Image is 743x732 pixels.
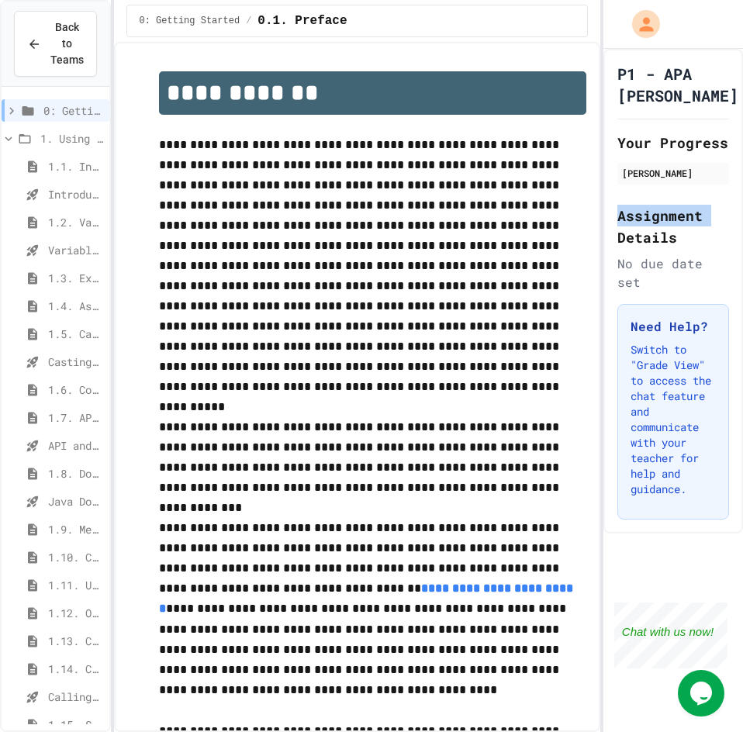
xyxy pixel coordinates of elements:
span: 1.11. Using the Math Class [48,577,103,593]
iframe: chat widget [678,670,727,716]
span: 0: Getting Started [140,15,240,27]
span: 1.10. Calling Class Methods [48,549,103,565]
div: [PERSON_NAME] [622,166,724,180]
h3: Need Help? [631,317,716,336]
h2: Assignment Details [617,205,729,248]
span: / [246,15,251,27]
span: Back to Teams [50,19,84,68]
span: 1.5. Casting and Ranges of Values [48,326,103,342]
span: 1.4. Assignment and Input [48,298,103,314]
span: 1.3. Expressions and Output [New] [48,270,103,286]
span: Java Documentation with Comments - Topic 1.8 [48,493,103,509]
h1: P1 - APA [PERSON_NAME] [617,63,738,106]
span: 1.6. Compound Assignment Operators [48,382,103,398]
span: 1.7. APIs and Libraries [48,409,103,426]
span: 0.1. Preface [257,12,347,30]
span: 1.14. Calling Instance Methods [48,661,103,677]
p: Switch to "Grade View" to access the chat feature and communicate with your teacher for help and ... [631,342,716,497]
span: 1.9. Method Signatures [48,521,103,537]
div: No due date set [617,254,729,292]
iframe: chat widget [614,603,727,668]
span: 1.8. Documentation with Comments and Preconditions [48,465,103,482]
span: API and Libraries - Topic 1.7 [48,437,103,454]
span: 1.12. Objects - Instances of Classes [48,605,103,621]
span: Introduction to Algorithms, Programming, and Compilers [48,186,103,202]
span: Variables and Data Types - Quiz [48,242,103,258]
button: Back to Teams [14,11,97,77]
span: Casting and Ranges of variables - Quiz [48,354,103,370]
span: 1.13. Creating and Initializing Objects: Constructors [48,633,103,649]
span: Calling Instance Methods - Topic 1.14 [48,689,103,705]
span: 1.1. Introduction to Algorithms, Programming, and Compilers [48,158,103,174]
span: 1.2. Variables and Data Types [48,214,103,230]
span: 1. Using Objects and Methods [40,130,103,147]
div: My Account [616,6,664,42]
span: 0: Getting Started [43,102,103,119]
h2: Your Progress [617,132,729,154]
